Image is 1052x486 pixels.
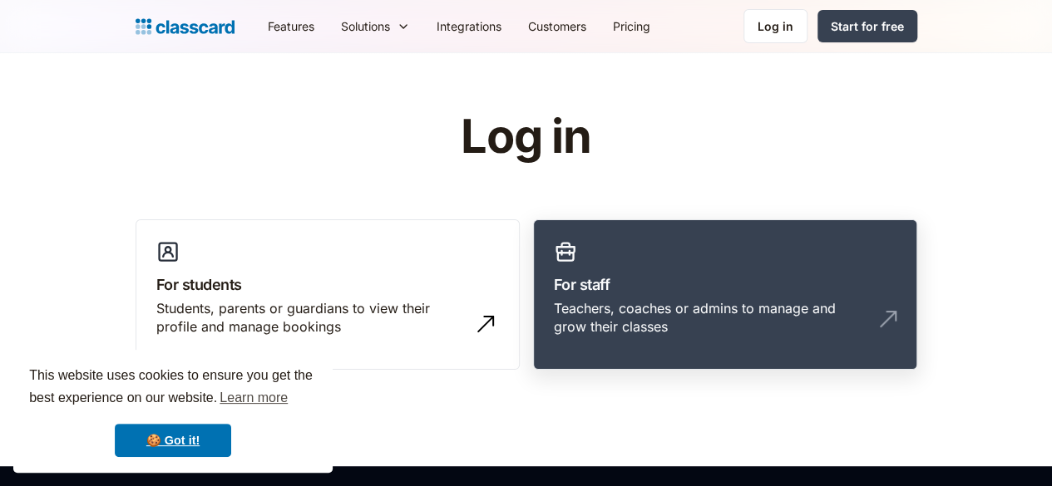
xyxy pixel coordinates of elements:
[217,385,290,410] a: learn more about cookies
[758,17,793,35] div: Log in
[554,273,896,296] h3: For staff
[423,7,515,45] a: Integrations
[831,17,904,35] div: Start for free
[156,273,499,296] h3: For students
[29,366,317,410] span: This website uses cookies to ensure you get the best experience on our website.
[515,7,600,45] a: Customers
[115,424,231,457] a: dismiss cookie message
[328,7,423,45] div: Solutions
[600,7,664,45] a: Pricing
[13,350,333,473] div: cookieconsent
[554,299,863,336] div: Teachers, coaches or admins to manage and grow their classes
[262,111,790,163] h1: Log in
[136,219,520,371] a: For studentsStudents, parents or guardians to view their profile and manage bookings
[254,7,328,45] a: Features
[743,9,808,43] a: Log in
[136,15,235,38] a: Logo
[817,10,917,42] a: Start for free
[341,17,390,35] div: Solutions
[533,219,917,371] a: For staffTeachers, coaches or admins to manage and grow their classes
[156,299,466,336] div: Students, parents or guardians to view their profile and manage bookings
